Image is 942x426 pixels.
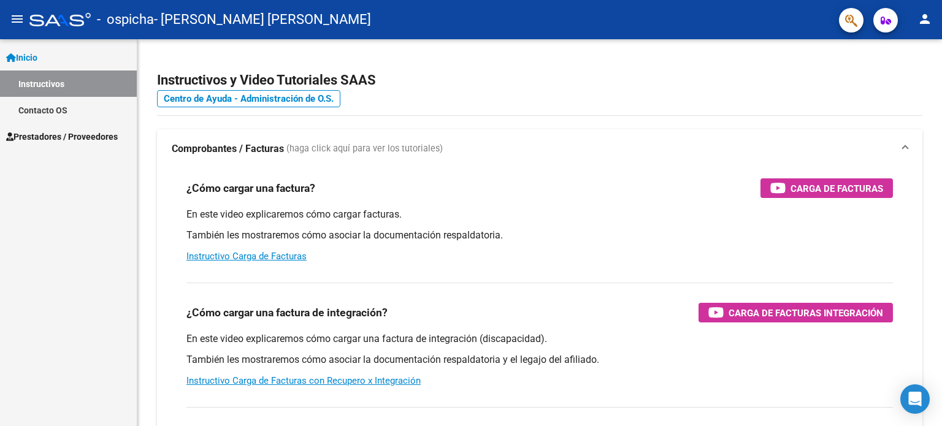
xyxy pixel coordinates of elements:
div: Open Intercom Messenger [900,384,930,414]
strong: Comprobantes / Facturas [172,142,284,156]
p: También les mostraremos cómo asociar la documentación respaldatoria. [186,229,893,242]
span: Inicio [6,51,37,64]
button: Carga de Facturas [760,178,893,198]
mat-icon: menu [10,12,25,26]
span: Carga de Facturas [791,181,883,196]
mat-expansion-panel-header: Comprobantes / Facturas (haga click aquí para ver los tutoriales) [157,129,922,169]
a: Centro de Ayuda - Administración de O.S. [157,90,340,107]
mat-icon: person [917,12,932,26]
h3: ¿Cómo cargar una factura de integración? [186,304,388,321]
a: Instructivo Carga de Facturas con Recupero x Integración [186,375,421,386]
p: En este video explicaremos cómo cargar una factura de integración (discapacidad). [186,332,893,346]
span: - [PERSON_NAME] [PERSON_NAME] [154,6,371,33]
h3: ¿Cómo cargar una factura? [186,180,315,197]
span: - ospicha [97,6,154,33]
button: Carga de Facturas Integración [699,303,893,322]
p: También les mostraremos cómo asociar la documentación respaldatoria y el legajo del afiliado. [186,353,893,367]
span: Prestadores / Proveedores [6,130,118,143]
span: Carga de Facturas Integración [729,305,883,321]
span: (haga click aquí para ver los tutoriales) [286,142,443,156]
a: Instructivo Carga de Facturas [186,251,307,262]
p: En este video explicaremos cómo cargar facturas. [186,208,893,221]
h2: Instructivos y Video Tutoriales SAAS [157,69,922,92]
